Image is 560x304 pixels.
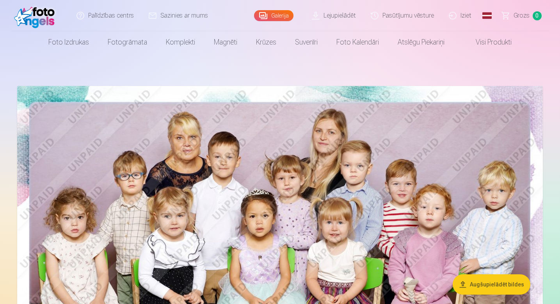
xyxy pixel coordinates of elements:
span: 0 [533,11,542,20]
a: Visi produkti [454,31,521,53]
a: Krūzes [247,31,286,53]
img: /fa1 [14,3,59,28]
a: Fotogrāmata [98,31,156,53]
a: Galerija [254,10,293,21]
a: Suvenīri [286,31,327,53]
a: Foto kalendāri [327,31,388,53]
a: Foto izdrukas [39,31,98,53]
a: Atslēgu piekariņi [388,31,454,53]
button: Augšupielādēt bildes [453,274,530,295]
a: Komplekti [156,31,204,53]
span: Grozs [514,11,530,20]
a: Magnēti [204,31,247,53]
